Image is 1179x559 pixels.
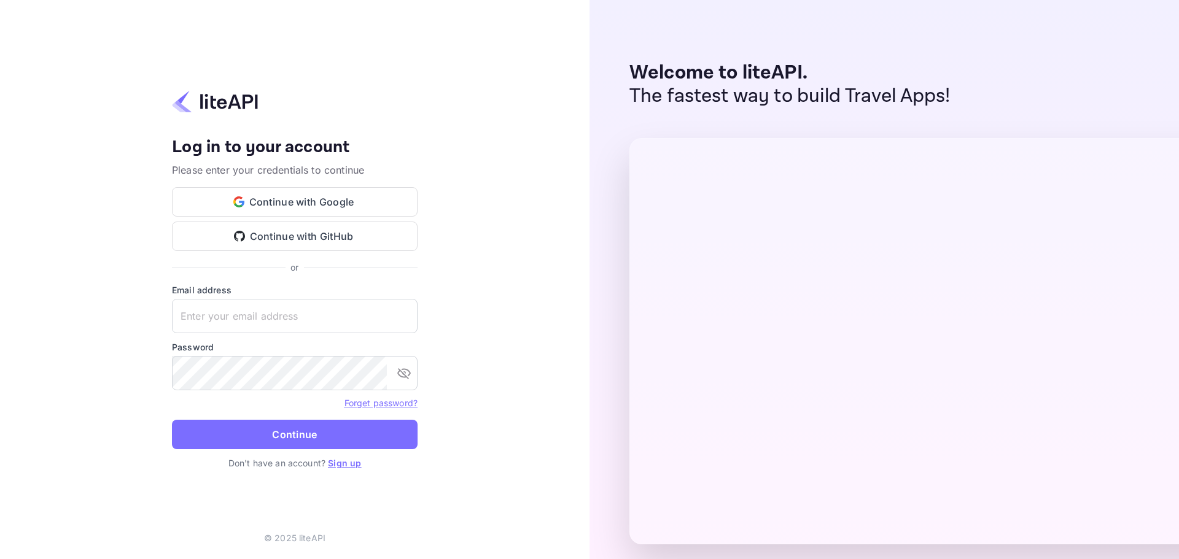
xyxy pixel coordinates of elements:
input: Enter your email address [172,299,418,333]
p: Please enter your credentials to continue [172,163,418,177]
button: Continue [172,420,418,449]
h4: Log in to your account [172,137,418,158]
button: toggle password visibility [392,361,416,385]
label: Password [172,341,418,353]
a: Sign up [328,458,361,468]
a: Forget password? [344,396,418,409]
p: or [290,261,298,274]
p: Welcome to liteAPI. [629,61,951,85]
p: Don't have an account? [172,457,418,469]
a: Forget password? [344,398,418,408]
label: Email address [172,283,418,296]
img: liteapi [172,90,258,114]
p: The fastest way to build Travel Apps! [629,85,951,108]
button: Continue with GitHub [172,222,418,251]
button: Continue with Google [172,187,418,217]
p: © 2025 liteAPI [264,531,325,544]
